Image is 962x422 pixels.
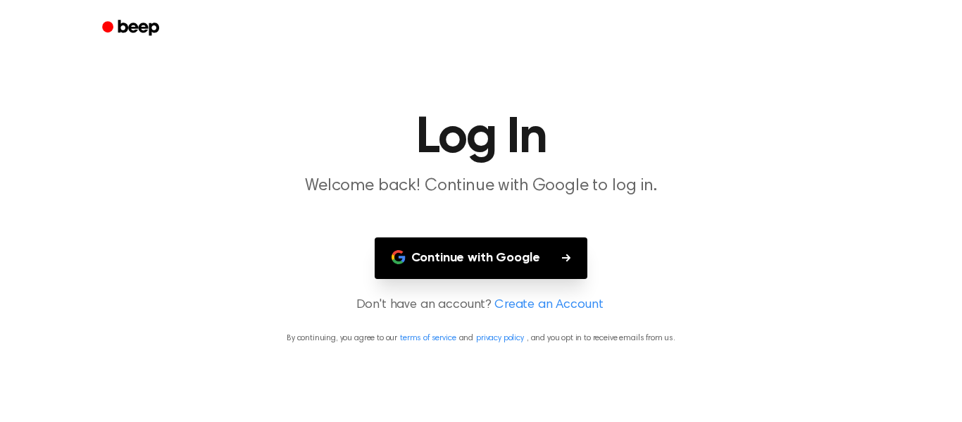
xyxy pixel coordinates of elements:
[400,334,456,342] a: terms of service
[375,237,588,279] button: Continue with Google
[211,175,751,198] p: Welcome back! Continue with Google to log in.
[120,113,842,163] h1: Log In
[17,332,945,345] p: By continuing, you agree to our and , and you opt in to receive emails from us.
[494,296,603,315] a: Create an Account
[476,334,524,342] a: privacy policy
[17,296,945,315] p: Don't have an account?
[92,15,172,42] a: Beep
